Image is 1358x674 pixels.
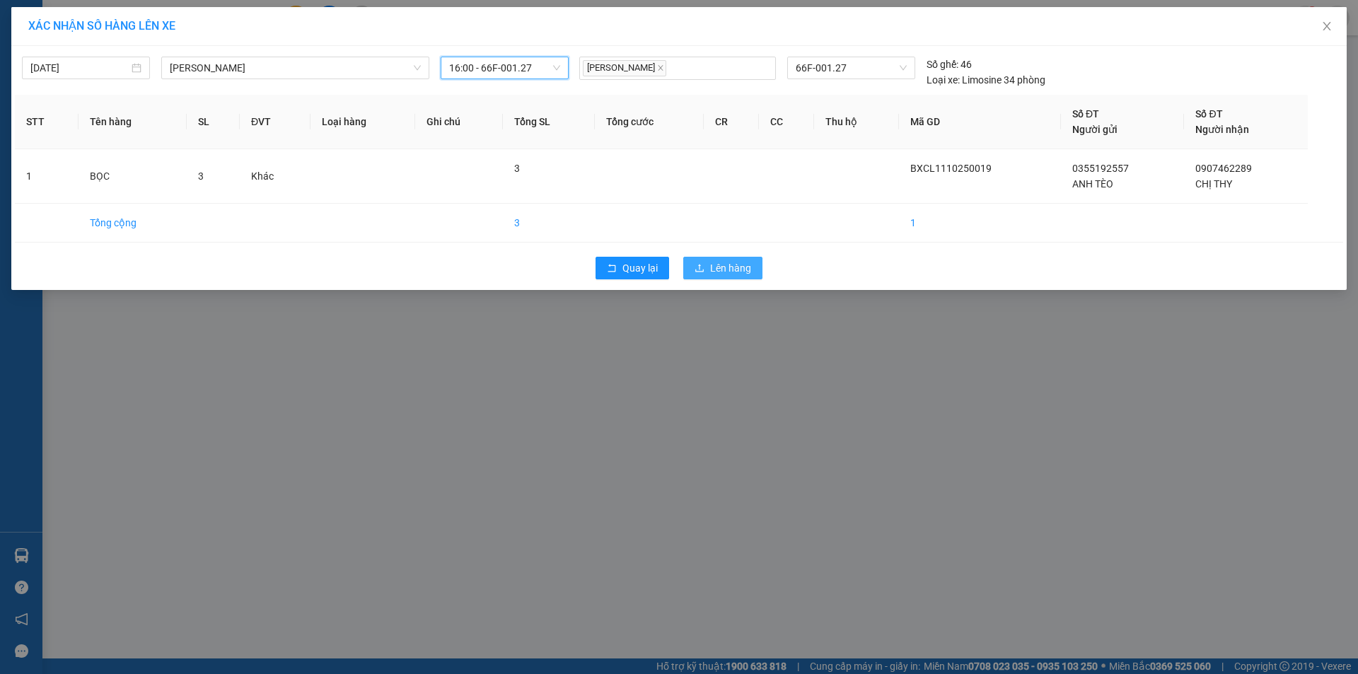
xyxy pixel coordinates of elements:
[12,63,125,83] div: 0799799310
[1195,124,1249,135] span: Người nhận
[1307,7,1347,47] button: Close
[240,95,311,149] th: ĐVT
[704,95,759,149] th: CR
[899,204,1061,243] td: 1
[170,57,421,79] span: Cao Lãnh - Hồ Chí Minh
[514,163,520,174] span: 3
[927,72,960,88] span: Loại xe:
[814,95,899,149] th: Thu hộ
[683,257,762,279] button: uploadLên hàng
[79,95,187,149] th: Tên hàng
[12,91,33,105] span: DĐ:
[135,61,279,81] div: 0932969877
[240,149,311,204] td: Khác
[595,95,704,149] th: Tổng cước
[710,260,751,276] span: Lên hàng
[79,204,187,243] td: Tổng cộng
[79,149,187,204] td: BỌC
[135,12,169,27] span: Nhận:
[910,163,992,174] span: BXCL1110250019
[135,44,279,61] div: [PERSON_NAME]
[198,170,204,182] span: 3
[12,13,34,28] span: Gửi:
[1072,124,1118,135] span: Người gửi
[413,64,422,72] span: down
[927,57,972,72] div: 46
[415,95,504,149] th: Ghi chú
[187,95,240,149] th: SL
[796,57,906,79] span: 66F-001.27
[759,95,814,149] th: CC
[30,60,129,76] input: 11/10/2025
[28,19,175,33] span: XÁC NHẬN SỐ HÀNG LÊN XE
[622,260,658,276] span: Quay lại
[695,263,704,274] span: upload
[135,12,279,44] div: [GEOGRAPHIC_DATA]
[596,257,669,279] button: rollbackQuay lại
[1072,178,1113,190] span: ANH TÈO
[12,46,125,63] div: [PERSON_NAME]
[12,83,103,157] span: CHƯA QUA CẦU RR
[503,204,594,243] td: 3
[607,263,617,274] span: rollback
[15,95,79,149] th: STT
[1195,163,1252,174] span: 0907462289
[449,57,560,79] span: 16:00 - 66F-001.27
[1195,178,1232,190] span: CHỊ THY
[12,12,125,46] div: BX [PERSON_NAME]
[1195,108,1222,120] span: Số ĐT
[503,95,594,149] th: Tổng SL
[583,60,666,76] span: [PERSON_NAME]
[1072,163,1129,174] span: 0355192557
[927,57,958,72] span: Số ghế:
[311,95,415,149] th: Loại hàng
[657,64,664,71] span: close
[927,72,1045,88] div: Limosine 34 phòng
[1321,21,1333,32] span: close
[15,149,79,204] td: 1
[899,95,1061,149] th: Mã GD
[1072,108,1099,120] span: Số ĐT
